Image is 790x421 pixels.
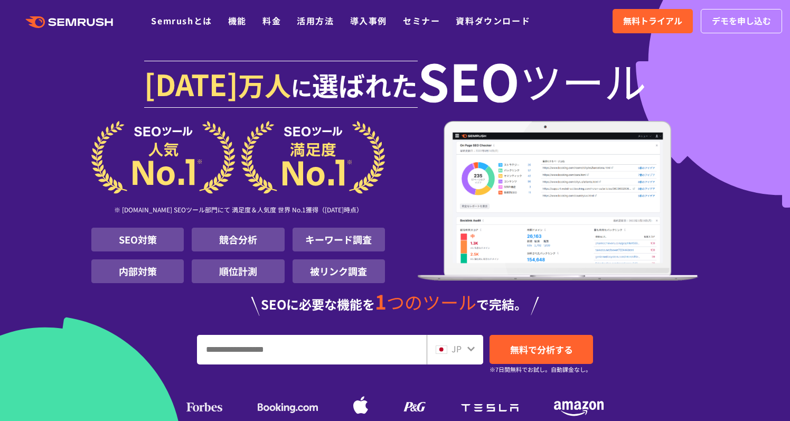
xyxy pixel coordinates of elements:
[375,287,387,315] span: 1
[197,335,426,364] input: URL、キーワードを入力してください
[490,364,591,375] small: ※7日間無料でお試し。自動課金なし。
[613,9,693,33] a: 無料トライアル
[91,292,699,316] div: SEOに必要な機能を
[712,14,771,28] span: デモを申し込む
[490,335,593,364] a: 無料で分析する
[387,289,476,315] span: つのツール
[238,66,291,104] span: 万人
[91,228,184,251] li: SEO対策
[91,259,184,283] li: 内部対策
[151,14,212,27] a: Semrushとは
[456,14,530,27] a: 資料ダウンロード
[192,259,284,283] li: 順位計測
[623,14,682,28] span: 無料トライアル
[293,228,385,251] li: キーワード調査
[701,9,782,33] a: デモを申し込む
[262,14,281,27] a: 料金
[297,14,334,27] a: 活用方法
[91,194,385,228] div: ※ [DOMAIN_NAME] SEOツール部門にて 満足度＆人気度 世界 No.1獲得（[DATE]時点）
[476,295,527,313] span: で完結。
[452,342,462,355] span: JP
[510,343,573,356] span: 無料で分析する
[403,14,440,27] a: セミナー
[293,259,385,283] li: 被リンク調査
[192,228,284,251] li: 競合分析
[520,59,646,101] span: ツール
[291,72,312,102] span: に
[228,14,247,27] a: 機能
[144,62,238,105] span: [DATE]
[350,14,387,27] a: 導入事例
[312,66,418,104] span: 選ばれた
[418,59,520,101] span: SEO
